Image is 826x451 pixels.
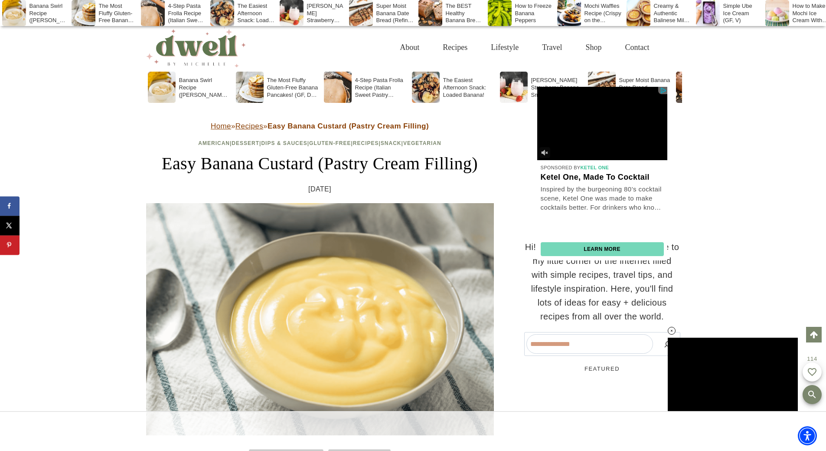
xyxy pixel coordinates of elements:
a: Sponsored ByKetel One [541,165,609,170]
a: Snack [381,140,402,146]
a: Dessert [232,140,259,146]
img: OBA_TRANS.png [659,87,667,94]
div: Accessibility Menu [798,426,817,445]
a: Home [211,122,231,130]
a: American [198,140,230,146]
span: » » [211,122,429,130]
p: Hi! I'm [PERSON_NAME]. Welcome to my little corner of the internet filled with simple recipes, tr... [524,240,680,323]
a: Gluten-Free [309,140,351,146]
a: Lifestyle [479,33,530,62]
a: Recipes [353,140,379,146]
a: Dips & Sauces [261,140,307,146]
a: Travel [530,33,574,62]
a: Contact [614,33,661,62]
img: svg+xml;base64,PHN2ZyB3aWR0aD0iMzIiIGhlaWdodD0iMzIiIHhtbG5zPSJodHRwOi8vd3d3LnczLm9yZy8yMDAwL3N2Zy... [539,147,550,158]
h1: Easy Banana Custard (Pastry Cream Filling) [146,151,494,177]
a: Scroll to top [806,327,822,342]
a: Shop [574,33,613,62]
a: Inspired by the burgeoning 80’s cocktail scene, Ketel One was made to make cocktails better. For ... [541,184,664,212]
h5: FEATURED [524,365,680,373]
a: Recipes [431,33,479,62]
img: DWELL by michelle [146,27,246,67]
img: banana custard recipe in bowl [146,203,494,435]
span: Ketel One [580,165,609,170]
iframe: Advertisement [255,412,571,451]
a: Ketel One, Made to Cocktail [541,173,664,182]
nav: Primary Navigation [388,33,661,62]
a: Vegetarian [403,140,441,146]
a: Recipes [235,122,263,130]
strong: Easy Banana Custard (Pastry Cream Filling) [268,122,429,130]
span: | | | | | | [198,140,441,146]
a: About [388,33,431,62]
time: [DATE] [308,184,331,195]
a: Learn more [584,246,620,252]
